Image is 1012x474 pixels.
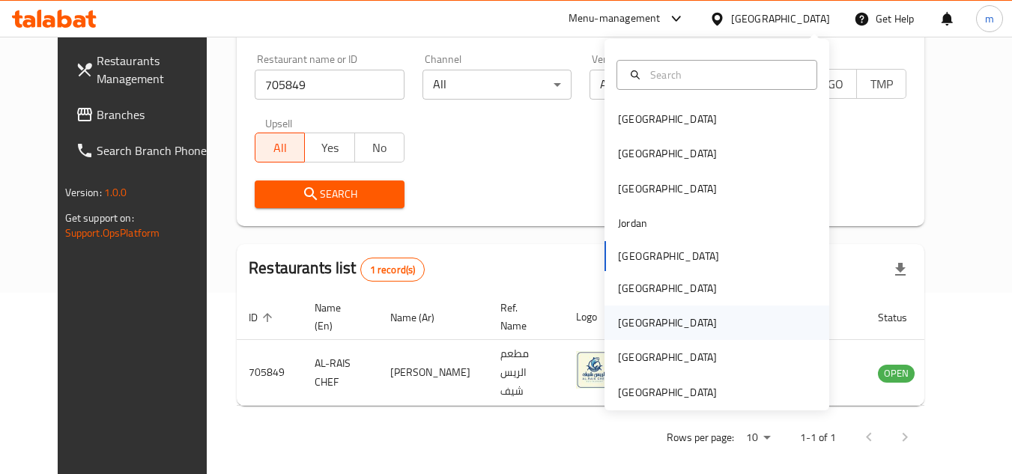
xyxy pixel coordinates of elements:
[65,208,134,228] span: Get support on:
[590,70,739,100] div: All
[800,428,836,447] p: 1-1 of 1
[354,133,405,162] button: No
[64,97,227,133] a: Branches
[576,351,613,389] img: AL-RAIS CHEF
[985,10,994,27] span: m
[500,299,546,335] span: Ref. Name
[65,183,102,202] span: Version:
[97,142,215,159] span: Search Branch Phone
[311,137,348,159] span: Yes
[644,67,808,83] input: Search
[360,258,425,282] div: Total records count
[64,133,227,168] a: Search Branch Phone
[618,349,717,365] div: [GEOGRAPHIC_DATA]
[618,180,717,197] div: [GEOGRAPHIC_DATA]
[378,340,488,406] td: [PERSON_NAME]
[267,185,393,204] span: Search
[667,428,734,447] p: Rows per page:
[618,145,717,162] div: [GEOGRAPHIC_DATA]
[488,340,564,406] td: مطعم الريس شيف
[878,309,927,326] span: Status
[255,133,305,162] button: All
[878,365,915,383] div: OPEN
[618,384,717,401] div: [GEOGRAPHIC_DATA]
[64,43,227,97] a: Restaurants Management
[361,137,399,159] span: No
[97,52,215,88] span: Restaurants Management
[104,183,127,202] span: 1.0.0
[65,223,160,243] a: Support.OpsPlatform
[863,73,900,95] span: TMP
[237,340,303,406] td: 705849
[740,427,776,449] div: Rows per page:
[618,215,647,231] div: Jordan
[618,280,717,297] div: [GEOGRAPHIC_DATA]
[237,294,996,406] table: enhanced table
[856,69,906,99] button: TMP
[618,111,717,127] div: [GEOGRAPHIC_DATA]
[97,106,215,124] span: Branches
[261,137,299,159] span: All
[249,257,425,282] h2: Restaurants list
[807,69,857,99] button: TGO
[422,70,572,100] div: All
[255,180,405,208] button: Search
[813,73,851,95] span: TGO
[569,10,661,28] div: Menu-management
[390,309,454,326] span: Name (Ar)
[564,294,631,340] th: Logo
[882,252,918,288] div: Export file
[303,340,378,406] td: AL-RAIS CHEF
[361,263,425,277] span: 1 record(s)
[618,315,717,331] div: [GEOGRAPHIC_DATA]
[304,133,354,162] button: Yes
[249,309,277,326] span: ID
[878,365,915,382] span: OPEN
[255,70,405,100] input: Search for restaurant name or ID..
[315,299,360,335] span: Name (En)
[265,118,293,128] label: Upsell
[731,10,830,27] div: [GEOGRAPHIC_DATA]
[255,18,906,40] h2: Restaurant search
